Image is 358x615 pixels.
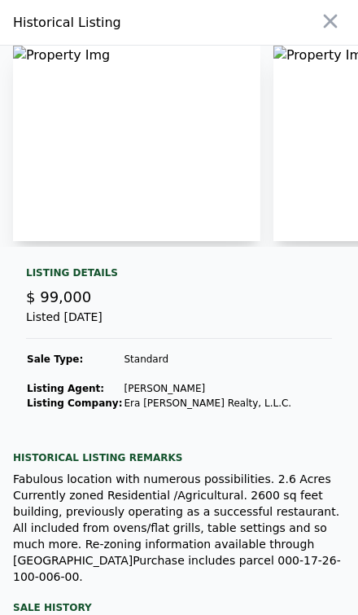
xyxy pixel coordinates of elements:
[123,352,292,367] td: Standard
[123,396,292,411] td: Era [PERSON_NAME] Realty, L.L.C.
[13,471,345,585] div: Fabulous location with numerous possibilities. 2.6 Acres Currently zoned Residential /Agricultura...
[26,309,332,339] div: Listed [DATE]
[26,288,91,305] span: $ 99,000
[27,354,83,365] strong: Sale Type:
[26,266,332,286] div: Listing Details
[13,46,260,241] img: Property Img
[27,398,122,409] strong: Listing Company:
[123,381,292,396] td: [PERSON_NAME]
[13,13,243,33] div: Historical Listing
[13,451,345,464] div: Historical Listing remarks
[27,383,104,394] strong: Listing Agent:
